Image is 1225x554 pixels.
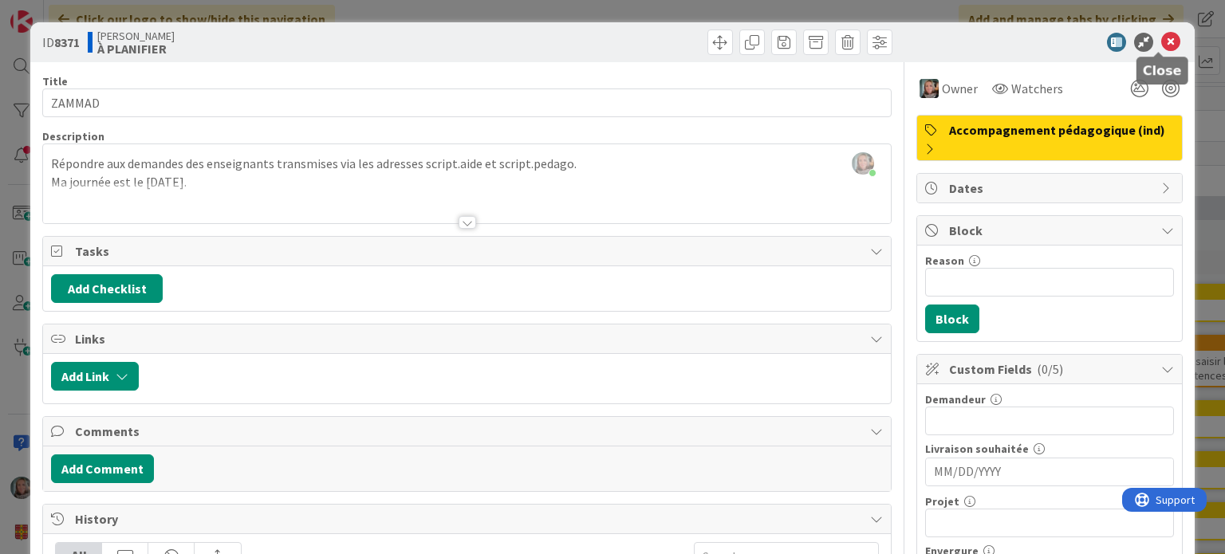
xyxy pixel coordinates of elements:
span: Block [949,221,1153,240]
b: À PLANIFIER [97,42,175,55]
span: Support [33,2,73,22]
span: Watchers [1011,79,1063,98]
b: 8371 [54,34,80,50]
label: Title [42,74,68,88]
label: Projet [925,494,959,509]
label: Demandeur [925,392,986,407]
span: Links [75,329,861,348]
button: Add Link [51,362,139,391]
span: Tasks [75,242,861,261]
img: pF3T7KHogI34zmrjy01GayrrelG2yDT7.jpg [852,152,874,175]
input: type card name here... [42,88,891,117]
p: Ma journée est le [DATE]. [51,173,882,191]
span: ID [42,33,80,52]
span: Accompagnement pédagogique (ind) [949,120,1174,139]
input: MM/DD/YYYY [934,458,1165,485]
p: Répondre aux demandes des enseignants transmises via les adresses script.aide et script.pedago. [51,155,882,173]
button: Add Comment [51,454,154,483]
span: ( 0/5 ) [1037,361,1063,377]
span: History [75,509,861,528]
span: Owner [942,79,978,98]
div: Livraison souhaitée [925,443,1174,454]
img: SP [920,79,939,98]
button: Block [925,305,979,333]
button: Add Checklist [51,274,163,303]
h5: Close [1143,63,1182,78]
span: Dates [949,179,1153,198]
span: Description [42,129,104,143]
label: Reason [925,253,964,268]
span: Custom Fields [949,360,1153,379]
span: [PERSON_NAME] [97,29,175,42]
span: Comments [75,422,861,441]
